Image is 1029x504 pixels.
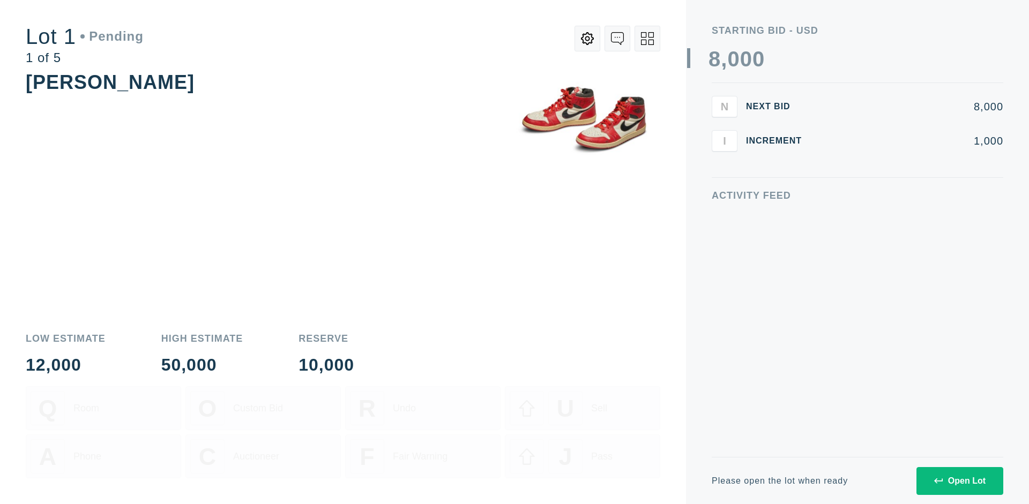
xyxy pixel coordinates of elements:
div: 0 [740,48,752,70]
span: I [723,134,726,147]
div: 12,000 [26,356,106,373]
span: N [721,100,728,112]
div: High Estimate [161,334,243,343]
div: 50,000 [161,356,243,373]
div: 0 [727,48,740,70]
div: Reserve [299,334,354,343]
div: 1 of 5 [26,51,144,64]
div: Activity Feed [712,191,1003,200]
div: [PERSON_NAME] [26,71,195,93]
div: 10,000 [299,356,354,373]
div: 8 [709,48,721,70]
div: Low Estimate [26,334,106,343]
div: Open Lot [934,476,986,486]
div: 1,000 [819,136,1003,146]
button: Open Lot [916,467,1003,495]
div: , [721,48,727,262]
div: Next Bid [746,102,810,111]
div: Lot 1 [26,26,144,47]
div: Please open the lot when ready [712,477,848,485]
div: Increment [746,137,810,145]
button: N [712,96,737,117]
div: Pending [80,30,144,43]
div: 8,000 [819,101,1003,112]
div: Starting Bid - USD [712,26,1003,35]
button: I [712,130,737,152]
div: 0 [752,48,765,70]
